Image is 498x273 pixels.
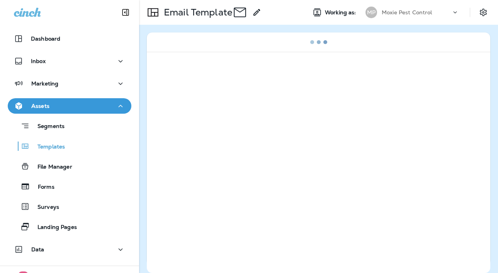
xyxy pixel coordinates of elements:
p: Inbox [31,58,46,64]
p: Marketing [31,80,58,87]
p: Forms [30,184,54,191]
button: Surveys [8,198,131,215]
button: Landing Pages [8,218,131,235]
p: Dashboard [31,36,60,42]
button: Templates [8,138,131,154]
p: Surveys [30,204,59,211]
p: File Manager [30,164,72,171]
button: Assets [8,98,131,114]
button: Settings [476,5,490,19]
p: Segments [30,123,65,131]
div: MP [365,7,377,18]
button: Segments [8,118,131,134]
button: File Manager [8,158,131,174]
p: Templates [30,143,65,151]
p: Data [31,246,44,253]
button: Marketing [8,76,131,91]
p: Email Template [161,7,232,18]
button: Inbox [8,53,131,69]
button: Forms [8,178,131,195]
p: Assets [31,103,49,109]
span: Working as: [325,9,358,16]
p: Moxie Pest Control [382,9,432,15]
p: Landing Pages [30,224,77,231]
button: Dashboard [8,31,131,46]
button: Collapse Sidebar [115,5,136,20]
button: Data [8,242,131,257]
